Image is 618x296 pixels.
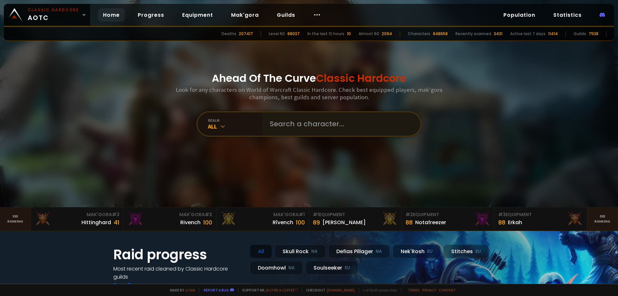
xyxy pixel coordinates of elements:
[402,207,494,231] a: #2Equipment88Notafreezer
[288,265,295,271] small: NA
[498,8,540,22] a: Population
[112,211,119,218] span: # 3
[31,207,124,231] a: Mak'Gora#3Hittinghard41
[382,31,392,37] div: 2094
[204,288,229,292] a: Report a bug
[408,31,430,37] div: Characters
[376,248,382,255] small: NA
[498,211,583,218] div: Equipment
[359,288,397,292] span: v. d752d5 - production
[347,31,351,37] div: 10
[443,244,489,258] div: Stitches
[28,7,79,23] span: AOTC
[113,244,242,265] h1: Raid progress
[208,123,262,130] div: All
[327,288,355,292] a: [DOMAIN_NAME]
[238,288,298,292] span: Support me,
[250,244,272,258] div: All
[328,244,390,258] div: Defias Pillager
[212,71,406,86] h1: Ahead Of The Curve
[406,218,413,227] div: 88
[275,244,326,258] div: Skull Rock
[216,207,309,231] a: Mak'Gora#1Rîvench100
[508,218,522,226] div: Erkah
[250,261,303,275] div: Doomhowl
[587,207,618,231] a: Seeranking
[266,288,298,292] a: Buy me a coffee
[415,218,446,226] div: Notafreezer
[208,118,262,123] div: realm
[316,71,406,85] span: Classic Hardcore
[510,31,546,37] div: Active last 7 days
[313,218,320,227] div: 89
[299,211,305,218] span: # 1
[359,31,379,37] div: Almost 60
[203,218,212,227] div: 100
[98,8,125,22] a: Home
[113,265,242,281] h4: Most recent raid cleaned by Classic Hardcore guilds
[548,8,587,22] a: Statistics
[345,265,350,271] small: EU
[273,218,293,226] div: Rîvench
[272,8,300,22] a: Guilds
[81,218,111,226] div: Hittinghard
[427,248,433,255] small: EU
[309,207,402,231] a: #1Equipment89[PERSON_NAME]
[408,288,420,292] a: Terms
[4,4,90,26] a: Classic HardcoreAOTC
[439,288,456,292] a: Consent
[574,31,586,37] div: Guilds
[393,244,441,258] div: Nek'Rosh
[406,211,490,218] div: Equipment
[498,218,505,227] div: 88
[226,8,264,22] a: Mak'gora
[313,211,319,218] span: # 1
[323,218,366,226] div: [PERSON_NAME]
[589,31,598,37] div: 7538
[422,288,436,292] a: Privacy
[302,288,355,292] span: Checkout
[220,211,305,218] div: Mak'Gora
[180,218,201,226] div: Rivench
[114,218,119,227] div: 41
[433,31,448,37] div: 848658
[475,248,481,255] small: EU
[266,112,413,136] input: Search a character...
[221,31,236,37] div: Deaths
[494,207,587,231] a: #3Equipment88Erkah
[406,211,413,218] span: # 2
[177,8,218,22] a: Equipment
[166,288,195,292] span: Made by
[173,86,445,101] h3: Look for any characters on World of Warcraft Classic Hardcore. Check best equipped players, mak'g...
[205,211,212,218] span: # 2
[498,211,506,218] span: # 3
[494,31,502,37] div: 3431
[313,211,398,218] div: Equipment
[305,261,358,275] div: Soulseeker
[124,207,216,231] a: Mak'Gora#2Rivench100
[185,288,195,292] a: a fan
[548,31,558,37] div: 11414
[239,31,253,37] div: 207417
[35,211,119,218] div: Mak'Gora
[113,281,155,289] a: See all progress
[311,248,318,255] small: NA
[455,31,491,37] div: Recently scanned
[133,8,169,22] a: Progress
[127,211,212,218] div: Mak'Gora
[307,31,344,37] div: In the last 12 hours
[28,7,79,13] small: Classic Hardcore
[287,31,300,37] div: 68037
[269,31,285,37] div: Level 60
[296,218,305,227] div: 100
